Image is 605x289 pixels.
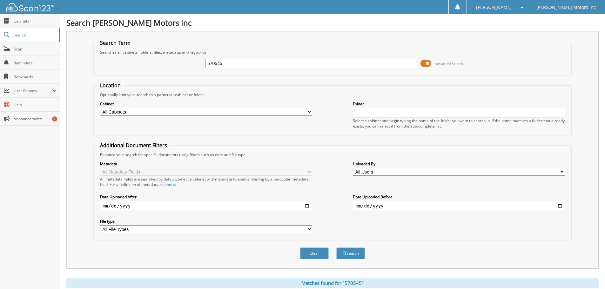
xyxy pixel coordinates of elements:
input: end [353,201,565,211]
span: Search [14,32,56,38]
div: Matches found for "570545" [66,278,599,288]
label: File type [100,219,312,224]
label: Folder [353,101,565,107]
legend: Search Term [97,39,134,46]
span: [PERSON_NAME] [476,5,512,9]
span: Advanced Search [435,61,463,66]
img: scan123-logo-white.svg [6,3,54,11]
span: Bookmarks [14,74,57,80]
button: Search [336,247,365,259]
span: Cabinets [14,18,57,24]
div: Optionally limit your search to a particular cabinet or folder [97,92,568,97]
span: Reminders [14,60,57,66]
div: 1 [52,116,57,122]
label: Metadata [100,161,312,167]
div: Searches all cabinets, folders, files, metadata, and keywords [97,49,568,55]
div: Enhance your search for specific documents using filters such as date and file type. [97,152,568,157]
legend: Additional Document Filters [97,142,170,149]
span: [PERSON_NAME] Motors Inc [536,5,596,9]
label: Date Uploaded Before [353,194,565,200]
span: Announcements [14,116,57,122]
label: Date Uploaded After [100,194,312,200]
legend: Location [97,82,124,89]
div: All metadata fields are searched by default. Select a cabinet with metadata to enable filtering b... [100,176,312,187]
button: Clear [300,247,329,259]
h1: Search [PERSON_NAME] Motors Inc [66,17,599,28]
a: here [167,182,175,187]
span: User Reports [14,88,52,94]
input: start [100,201,312,211]
div: Select a cabinet and begin typing the name of the folder you want to search in. If the name match... [353,118,565,129]
span: Scan [14,46,57,52]
span: Help [14,102,57,108]
label: Cabinet [100,101,312,107]
label: Uploaded By [353,161,565,167]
